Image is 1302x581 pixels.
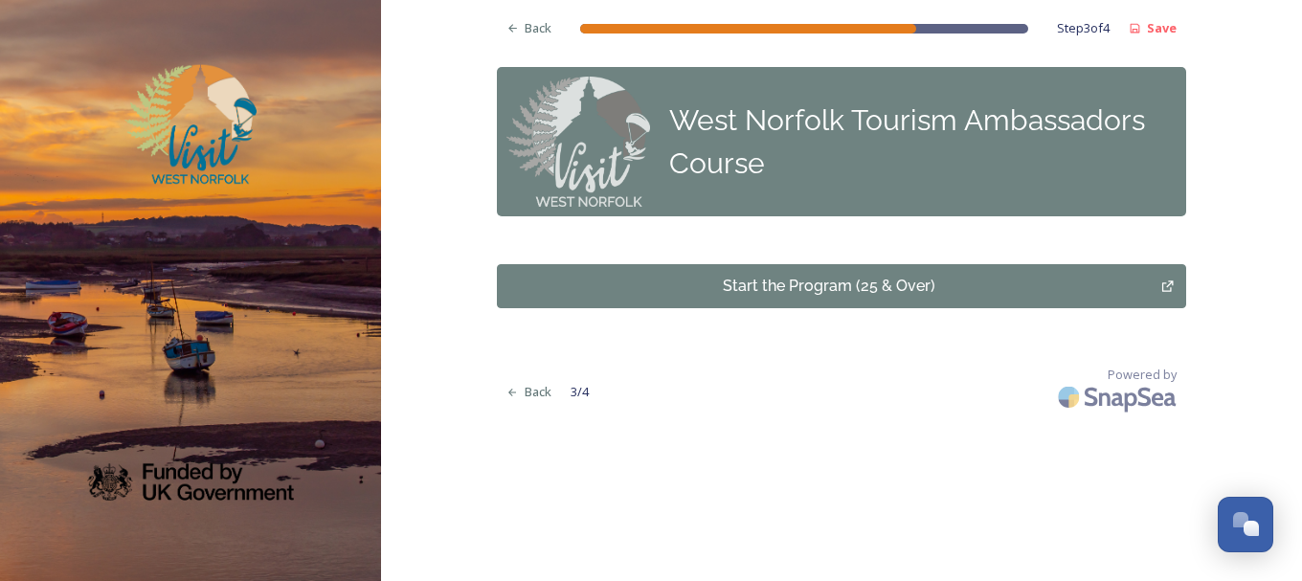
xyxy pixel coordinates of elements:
span: Powered by [1108,366,1177,384]
img: SnapSea Logo [1052,374,1186,419]
img: Step-0_VWN_Logo_for_Panel%20on%20all%20steps.png [506,77,650,207]
button: Start the Program (25 & Over) [497,264,1186,308]
span: Back [525,383,551,401]
strong: Save [1147,19,1177,36]
span: 3 / 4 [571,383,589,401]
div: Start the Program (25 & Over) [507,275,1152,298]
button: Open Chat [1218,497,1273,552]
span: Back [525,19,551,37]
span: Step 3 of 4 [1057,19,1110,37]
div: West Norfolk Tourism Ambassadors Course [669,99,1177,185]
